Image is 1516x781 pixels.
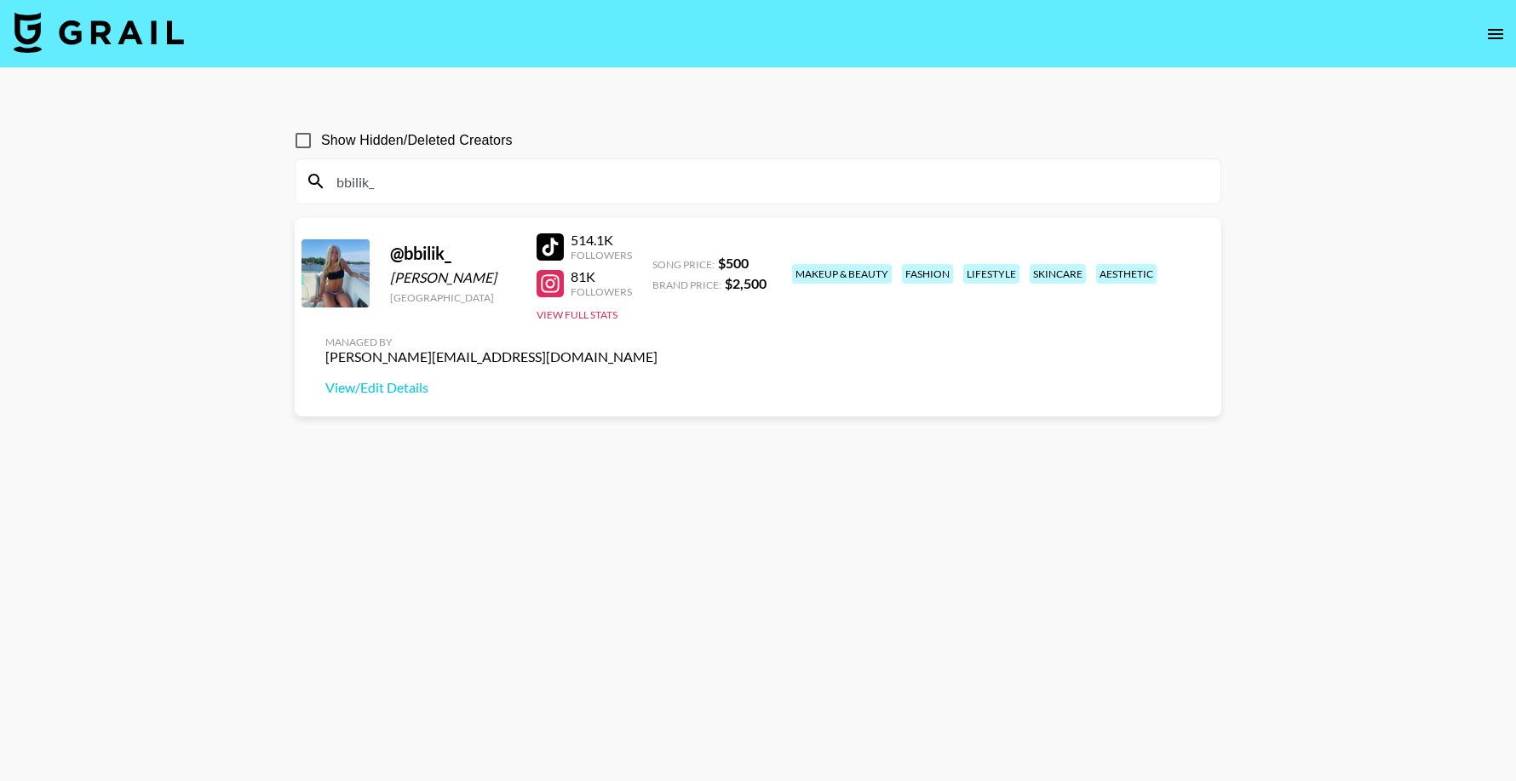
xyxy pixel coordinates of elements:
[792,264,892,284] div: makeup & beauty
[390,243,516,264] div: @ bbilik_
[325,336,658,348] div: Managed By
[652,258,715,271] span: Song Price:
[325,348,658,365] div: [PERSON_NAME][EMAIL_ADDRESS][DOMAIN_NAME]
[902,264,953,284] div: fashion
[326,168,1210,195] input: Search by User Name
[14,12,184,53] img: Grail Talent
[1030,264,1086,284] div: skincare
[963,264,1019,284] div: lifestyle
[1479,17,1513,51] button: open drawer
[390,269,516,286] div: [PERSON_NAME]
[571,285,632,298] div: Followers
[571,232,632,249] div: 514.1K
[571,268,632,285] div: 81K
[718,255,749,271] strong: $ 500
[571,249,632,261] div: Followers
[1096,264,1157,284] div: aesthetic
[325,379,658,396] a: View/Edit Details
[390,291,516,304] div: [GEOGRAPHIC_DATA]
[537,308,617,321] button: View Full Stats
[725,275,767,291] strong: $ 2,500
[321,130,513,151] span: Show Hidden/Deleted Creators
[652,279,721,291] span: Brand Price:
